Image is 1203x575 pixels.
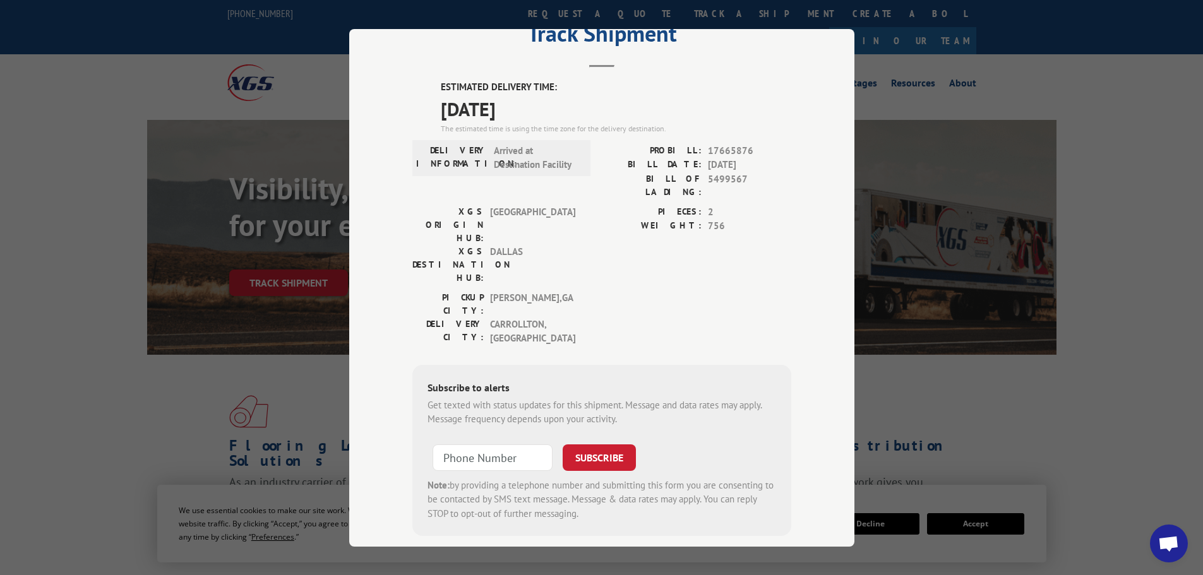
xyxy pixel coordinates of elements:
[428,398,776,426] div: Get texted with status updates for this shipment. Message and data rates may apply. Message frequ...
[602,219,702,234] label: WEIGHT:
[602,205,702,219] label: PIECES:
[428,379,776,398] div: Subscribe to alerts
[412,317,484,345] label: DELIVERY CITY:
[708,143,791,158] span: 17665876
[1150,525,1188,562] div: Open chat
[708,172,791,198] span: 5499567
[563,444,636,470] button: SUBSCRIBE
[441,122,791,134] div: The estimated time is using the time zone for the delivery destination.
[602,158,702,172] label: BILL DATE:
[602,143,702,158] label: PROBILL:
[490,317,575,345] span: CARROLLTON , [GEOGRAPHIC_DATA]
[490,205,575,244] span: [GEOGRAPHIC_DATA]
[433,444,553,470] input: Phone Number
[441,80,791,95] label: ESTIMATED DELIVERY TIME:
[708,205,791,219] span: 2
[428,478,450,490] strong: Note:
[428,478,776,521] div: by providing a telephone number and submitting this form you are consenting to be contacted by SM...
[602,172,702,198] label: BILL OF LADING:
[412,244,484,284] label: XGS DESTINATION HUB:
[490,244,575,284] span: DALLAS
[412,205,484,244] label: XGS ORIGIN HUB:
[708,158,791,172] span: [DATE]
[494,143,579,172] span: Arrived at Destination Facility
[490,290,575,317] span: [PERSON_NAME] , GA
[708,219,791,234] span: 756
[441,94,791,122] span: [DATE]
[412,290,484,317] label: PICKUP CITY:
[416,143,488,172] label: DELIVERY INFORMATION:
[412,25,791,49] h2: Track Shipment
